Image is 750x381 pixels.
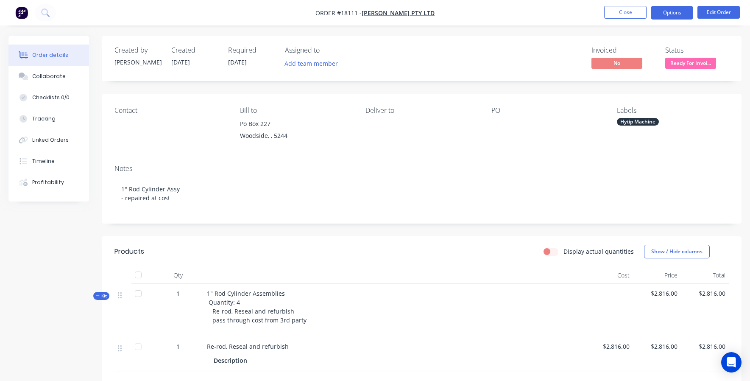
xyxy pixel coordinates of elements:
[362,9,435,17] a: [PERSON_NAME] Pty Ltd
[214,354,251,367] div: Description
[588,342,630,351] span: $2,816.00
[665,58,716,70] button: Ready For Invoi...
[636,342,678,351] span: $2,816.00
[617,106,729,115] div: Labels
[681,267,729,284] div: Total
[8,87,89,108] button: Checklists 0/0
[228,46,275,54] div: Required
[8,129,89,151] button: Linked Orders
[176,289,180,298] span: 1
[684,342,725,351] span: $2,816.00
[604,6,647,19] button: Close
[114,106,226,115] div: Contact
[633,267,681,284] div: Price
[591,58,642,68] span: No
[176,342,180,351] span: 1
[617,118,659,126] div: Hytip Machine
[114,58,161,67] div: [PERSON_NAME]
[32,157,55,165] div: Timeline
[153,267,204,284] div: Qty
[8,172,89,193] button: Profitability
[32,51,68,59] div: Order details
[491,106,603,115] div: PO
[32,115,56,123] div: Tracking
[171,46,218,54] div: Created
[32,179,64,186] div: Profitability
[207,289,307,324] span: 1" Rod Cylinder Assemblies Quantity: 4 - Re-rod, Reseal and refurbish - pass through cost from 3r...
[32,73,66,80] div: Collaborate
[665,46,729,54] div: Status
[644,245,710,258] button: Show / Hide columns
[285,58,343,69] button: Add team member
[8,151,89,172] button: Timeline
[285,46,370,54] div: Assigned to
[684,289,725,298] span: $2,816.00
[240,106,352,115] div: Bill to
[171,58,190,66] span: [DATE]
[114,46,161,54] div: Created by
[721,352,742,373] div: Open Intercom Messenger
[8,108,89,129] button: Tracking
[32,94,70,101] div: Checklists 0/0
[280,58,343,69] button: Add team member
[665,58,716,68] span: Ready For Invoi...
[114,165,729,173] div: Notes
[240,130,352,142] div: Woodside, , 5244
[636,289,678,298] span: $2,816.00
[114,176,729,211] div: 1" Rod Cylinder Assy - repaired at cost
[228,58,247,66] span: [DATE]
[585,267,633,284] div: Cost
[8,66,89,87] button: Collaborate
[365,106,477,115] div: Deliver to
[240,118,352,145] div: Po Box 227Woodside, , 5244
[8,45,89,66] button: Order details
[207,342,289,350] span: Re-rod, Reseal and refurbish
[315,9,362,17] span: Order #18111 -
[32,136,69,144] div: Linked Orders
[591,46,655,54] div: Invoiced
[240,118,352,130] div: Po Box 227
[15,6,28,19] img: Factory
[697,6,740,19] button: Edit Order
[93,292,109,300] div: Kit
[563,247,634,256] label: Display actual quantities
[96,293,107,299] span: Kit
[114,247,144,257] div: Products
[651,6,693,20] button: Options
